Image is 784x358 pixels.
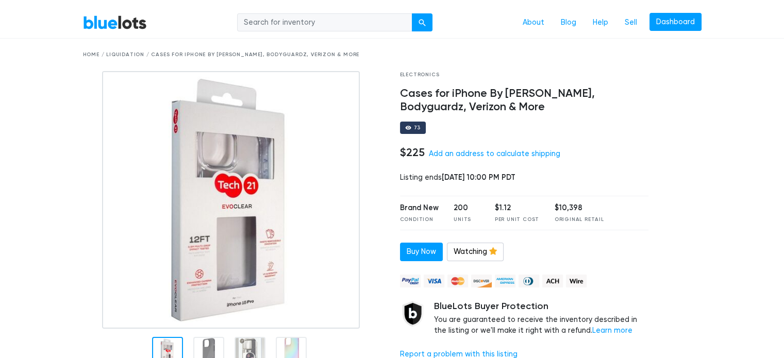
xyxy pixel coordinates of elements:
[592,326,632,335] a: Learn more
[102,71,360,329] img: 9b13221f-7c9d-40d4-8859-b2146dacb48f-1758221353.jpg
[542,275,563,287] img: ach-b7992fed28a4f97f893c574229be66187b9afb3f1a8d16a4691d3d3140a8ab00.png
[553,13,585,32] a: Blog
[649,13,702,31] a: Dashboard
[400,146,425,159] h4: $225
[414,125,421,130] div: 73
[434,301,649,336] div: You are guaranteed to receive the inventory described in the listing or we'll make it right with ...
[424,275,444,287] img: visa-79caf175f036a155110d1892330093d4c38f53c55c9ec9e2c3a54a56571784bb.png
[616,13,645,32] a: Sell
[83,15,147,30] a: BlueLots
[400,202,439,214] div: Brand New
[400,87,649,114] h4: Cases for iPhone By [PERSON_NAME], Bodyguardz, Verizon & More
[514,13,553,32] a: About
[495,216,539,224] div: Per Unit Cost
[555,202,604,214] div: $10,398
[454,216,479,224] div: Units
[454,202,479,214] div: 200
[495,202,539,214] div: $1.12
[447,275,468,287] img: mastercard-42073d1d8d11d6635de4c079ffdb20a4f30a903dc55d1612383a1b395dd17f39.png
[400,172,649,183] div: Listing ends
[400,243,443,261] a: Buy Now
[83,51,702,59] div: Home / Liquidation / Cases for iPhone By [PERSON_NAME], Bodyguardz, Verizon & More
[237,13,412,32] input: Search for inventory
[442,173,515,182] span: [DATE] 10:00 PM PDT
[400,275,421,287] img: paypal_credit-80455e56f6e1299e8d57f40c0dcee7b8cd4ae79b9eccbfc37e2480457ba36de9.png
[434,301,649,312] h5: BlueLots Buyer Protection
[400,301,426,327] img: buyer_protection_shield-3b65640a83011c7d3ede35a8e5a80bfdfaa6a97447f0071c1475b91a4b0b3d01.png
[400,216,439,224] div: Condition
[429,149,560,158] a: Add an address to calculate shipping
[400,71,649,79] div: Electronics
[471,275,492,287] img: discover-82be18ecfda2d062aad2762c1ca80e2d36a4073d45c9e0ffae68cd515fbd3d32.png
[519,275,539,287] img: diners_club-c48f30131b33b1bb0e5d0e2dbd43a8bea4cb12cb2961413e2f4250e06c020426.png
[585,13,616,32] a: Help
[447,243,504,261] a: Watching
[555,216,604,224] div: Original Retail
[566,275,587,287] img: wire-908396882fe19aaaffefbd8e17b12f2f29708bd78693273c0e28e3a24408487f.png
[495,275,515,287] img: american_express-ae2a9f97a040b4b41f6397f7637041a5861d5f99d0716c09922aba4e24c8547d.png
